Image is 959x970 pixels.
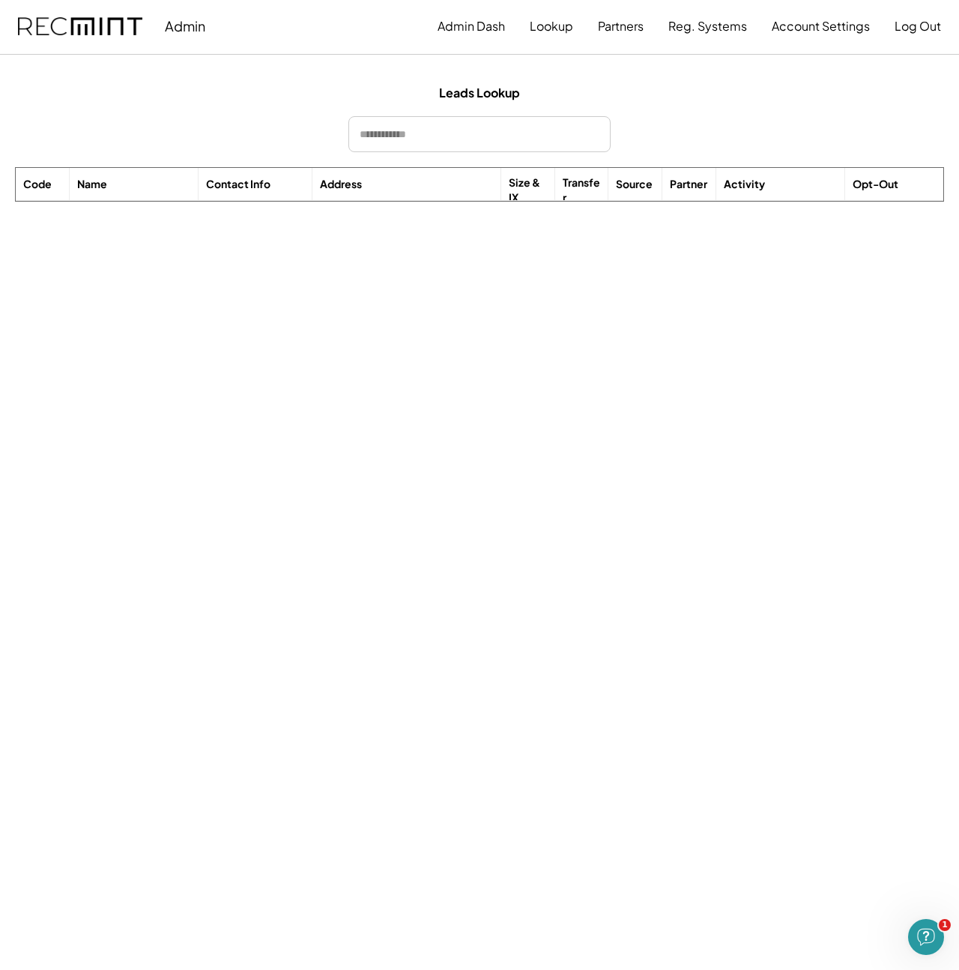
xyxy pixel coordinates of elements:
div: Activity [724,177,765,192]
button: Account Settings [772,11,870,41]
button: Lookup [530,11,573,41]
span: 1 [939,919,951,931]
img: recmint-logotype%403x.png [18,17,142,36]
div: Opt-Out [853,177,898,192]
div: Contact Info [206,177,270,192]
div: Name [77,177,107,192]
button: Partners [598,11,644,41]
button: Reg. Systems [668,11,747,41]
iframe: Intercom live chat [908,919,944,955]
div: Address [320,177,362,192]
div: Partner [670,177,707,192]
div: Admin [165,17,205,34]
div: Transfer [563,175,601,205]
div: Code [23,177,52,192]
div: Size & IX [509,175,547,205]
div: Leads Lookup [439,85,520,101]
button: Log Out [895,11,941,41]
button: Admin Dash [438,11,505,41]
div: Source [616,177,653,192]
